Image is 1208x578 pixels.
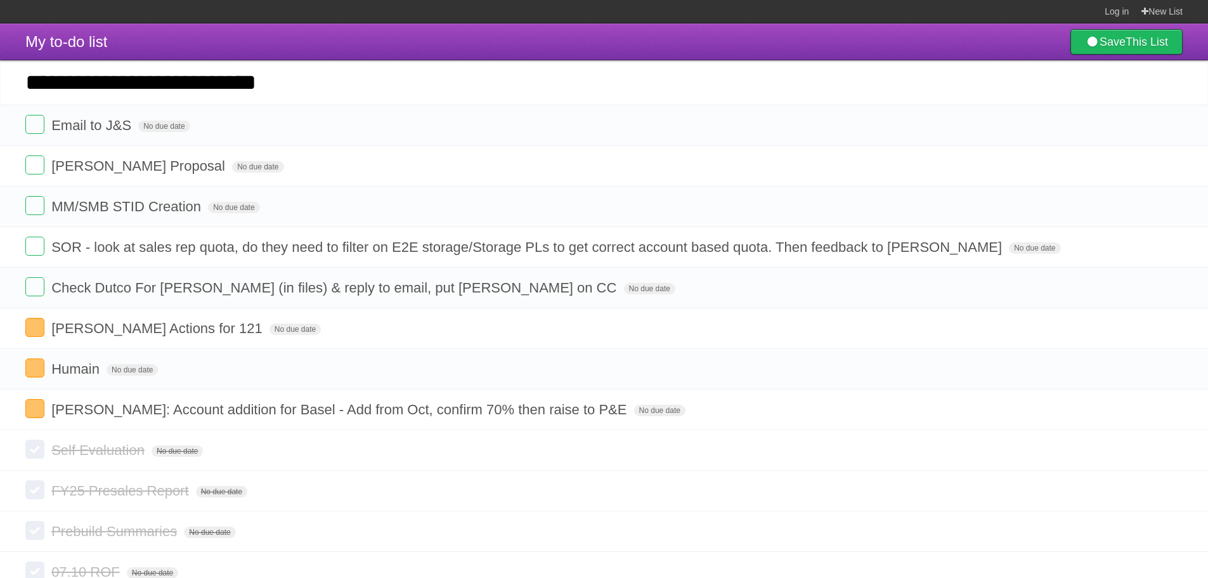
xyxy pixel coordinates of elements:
[25,521,44,540] label: Done
[51,442,148,458] span: Self Evaluation
[25,237,44,256] label: Done
[25,440,44,459] label: Done
[51,158,228,174] span: [PERSON_NAME] Proposal
[51,239,1005,255] span: SOR - look at sales rep quota, do they need to filter on E2E storage/Storage PLs to get correct a...
[624,283,675,294] span: No due date
[51,320,266,336] span: [PERSON_NAME] Actions for 121
[25,155,44,174] label: Done
[25,358,44,378] label: Done
[51,199,204,214] span: MM/SMB STID Creation
[208,202,259,213] span: No due date
[25,277,44,296] label: Done
[25,33,107,50] span: My to-do list
[25,480,44,499] label: Done
[51,117,134,133] span: Email to J&S
[51,280,620,296] span: Check Dutco For [PERSON_NAME] (in files) & reply to email, put [PERSON_NAME] on CC
[232,161,283,173] span: No due date
[51,402,630,417] span: [PERSON_NAME]: Account addition for Basel - Add from Oct, confirm 70% then raise to P&E
[184,527,235,538] span: No due date
[25,115,44,134] label: Done
[25,196,44,215] label: Done
[1126,36,1168,48] b: This List
[1070,29,1183,55] a: SaveThis List
[107,364,158,376] span: No due date
[51,361,103,377] span: Humain
[634,405,685,416] span: No due date
[196,486,247,497] span: No due date
[25,318,44,337] label: Done
[138,121,190,132] span: No due date
[1009,242,1060,254] span: No due date
[152,445,203,457] span: No due date
[51,483,192,499] span: FY25 Presales Report
[51,523,180,539] span: Prebuild Summaries
[270,324,321,335] span: No due date
[25,399,44,418] label: Done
